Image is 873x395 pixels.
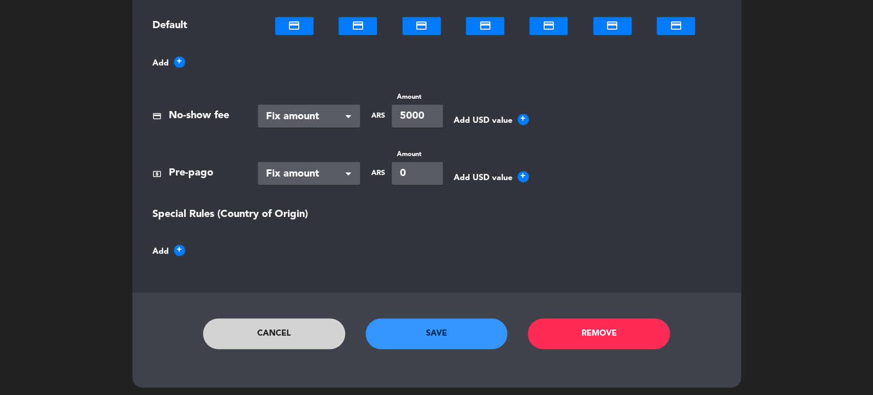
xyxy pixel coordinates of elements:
[152,56,185,70] button: Add+
[145,17,242,35] div: Default
[169,165,213,182] label: Pre-pago
[454,114,529,127] button: Add USD value+
[152,245,185,258] button: Add+
[152,112,162,121] span: payment
[169,107,229,124] label: No-show fee
[454,171,529,185] button: Add USD value+
[392,149,443,160] label: Amount
[203,318,345,349] button: Cancel
[266,108,344,125] span: Fix amount
[528,318,670,349] button: Remove
[174,56,185,68] span: +
[371,110,384,122] span: ARS
[366,318,508,349] button: Save
[518,171,529,182] span: +
[174,245,185,256] span: +
[371,167,384,179] span: ARS
[266,166,344,183] span: Fix amount
[145,206,242,223] div: Special Rules (Country of Origin)
[392,92,443,102] label: Amount
[518,114,529,125] span: +
[152,169,162,179] span: local_atm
